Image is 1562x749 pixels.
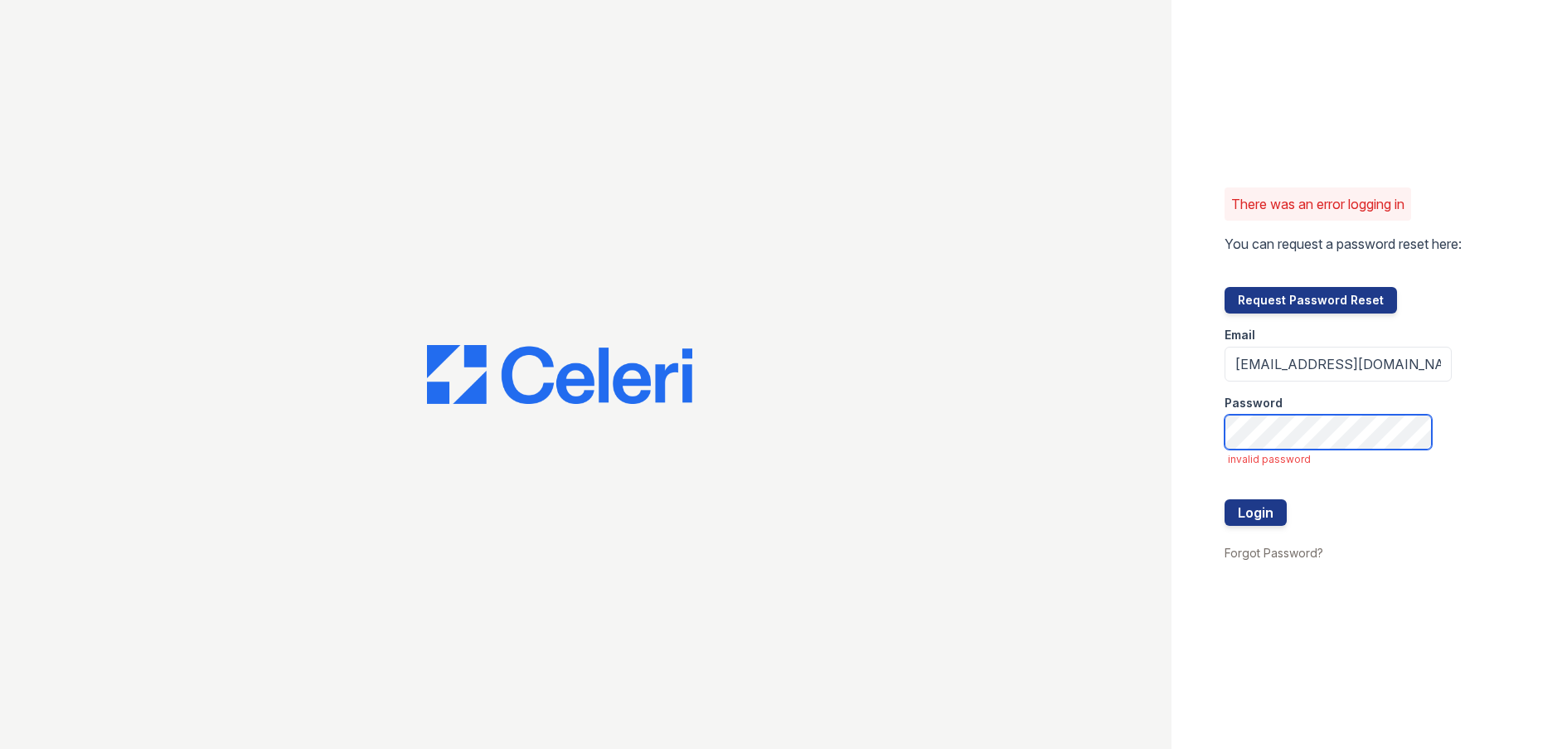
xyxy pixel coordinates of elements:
[1225,499,1287,526] button: Login
[427,345,692,405] img: CE_Logo_Blue-a8612792a0a2168367f1c8372b55b34899dd931a85d93a1a3d3e32e68fde9ad4.png
[1225,287,1397,314] button: Request Password Reset
[1225,234,1462,254] p: You can request a password reset here:
[1228,453,1452,466] span: invalid password
[1231,194,1404,214] p: There was an error logging in
[1225,395,1283,411] label: Password
[1225,546,1323,560] a: Forgot Password?
[1225,327,1255,343] label: Email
